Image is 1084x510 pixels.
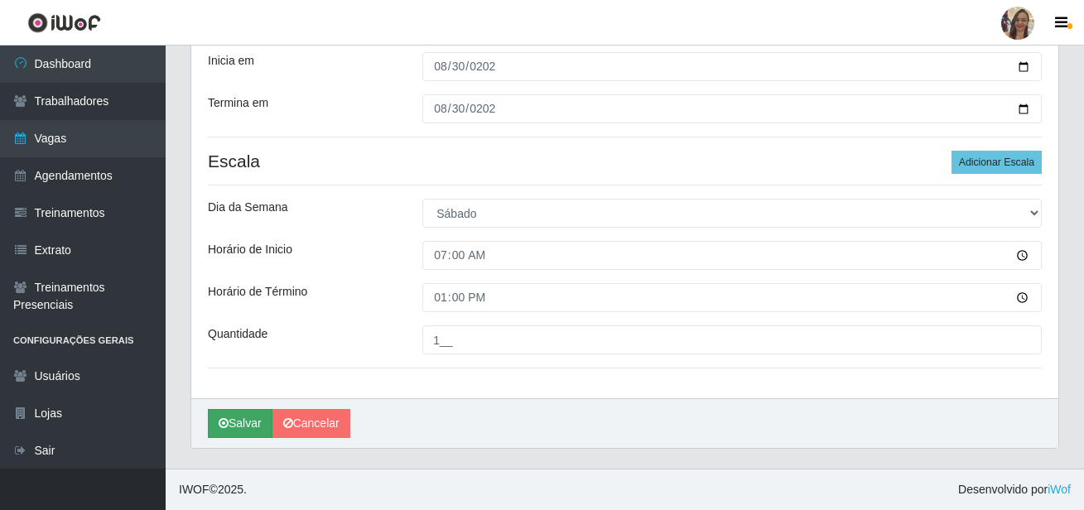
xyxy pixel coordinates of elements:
[422,94,1042,123] input: 00/00/0000
[208,325,267,343] label: Quantidade
[422,325,1042,354] input: Informe a quantidade...
[179,481,247,498] span: © 2025 .
[208,94,268,112] label: Termina em
[952,151,1042,174] button: Adicionar Escala
[422,241,1042,270] input: 00:00
[422,52,1042,81] input: 00/00/0000
[958,481,1071,498] span: Desenvolvido por
[208,409,272,438] button: Salvar
[208,199,288,216] label: Dia da Semana
[179,483,210,496] span: IWOF
[1048,483,1071,496] a: iWof
[208,151,1042,171] h4: Escala
[208,283,307,301] label: Horário de Término
[208,241,292,258] label: Horário de Inicio
[272,409,350,438] a: Cancelar
[27,12,101,33] img: CoreUI Logo
[422,283,1042,312] input: 00:00
[208,52,254,70] label: Inicia em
